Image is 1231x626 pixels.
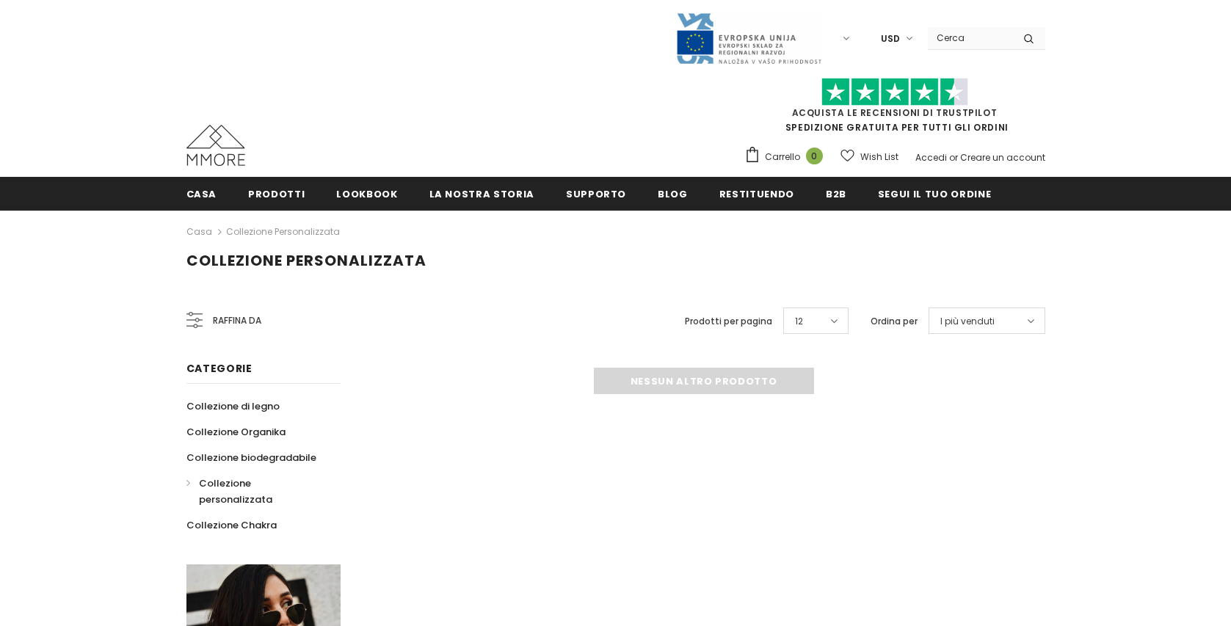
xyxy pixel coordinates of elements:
[878,177,991,210] a: Segui il tuo ordine
[878,187,991,201] span: Segui il tuo ordine
[248,177,305,210] a: Prodotti
[795,314,803,329] span: 12
[826,177,846,210] a: B2B
[186,399,280,413] span: Collezione di legno
[940,314,995,329] span: I più venduti
[960,151,1045,164] a: Creare un account
[186,250,426,271] span: Collezione personalizzata
[744,84,1045,134] span: SPEDIZIONE GRATUITA PER TUTTI GLI ORDINI
[719,177,794,210] a: Restituendo
[186,125,245,166] img: Casi MMORE
[871,314,918,329] label: Ordina per
[336,187,397,201] span: Lookbook
[806,148,823,164] span: 0
[928,27,1012,48] input: Search Site
[226,225,340,238] a: Collezione personalizzata
[566,177,626,210] a: supporto
[821,78,968,106] img: Fidati di Pilot Stars
[248,187,305,201] span: Prodotti
[186,187,217,201] span: Casa
[186,361,253,376] span: Categorie
[186,470,324,512] a: Collezione personalizzata
[685,314,772,329] label: Prodotti per pagina
[186,177,217,210] a: Casa
[186,425,286,439] span: Collezione Organika
[186,518,277,532] span: Collezione Chakra
[860,150,898,164] span: Wish List
[792,106,998,119] a: Acquista le recensioni di TrustPilot
[336,177,397,210] a: Lookbook
[429,177,534,210] a: La nostra storia
[658,187,688,201] span: Blog
[199,476,272,506] span: Collezione personalizzata
[186,512,277,538] a: Collezione Chakra
[915,151,947,164] a: Accedi
[840,144,898,170] a: Wish List
[744,146,830,168] a: Carrello 0
[186,419,286,445] a: Collezione Organika
[566,187,626,201] span: supporto
[213,313,261,329] span: Raffina da
[826,187,846,201] span: B2B
[675,32,822,44] a: Javni Razpis
[765,150,800,164] span: Carrello
[186,445,316,470] a: Collezione biodegradabile
[186,451,316,465] span: Collezione biodegradabile
[719,187,794,201] span: Restituendo
[658,177,688,210] a: Blog
[881,32,900,46] span: USD
[186,223,212,241] a: Casa
[675,12,822,65] img: Javni Razpis
[429,187,534,201] span: La nostra storia
[949,151,958,164] span: or
[186,393,280,419] a: Collezione di legno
